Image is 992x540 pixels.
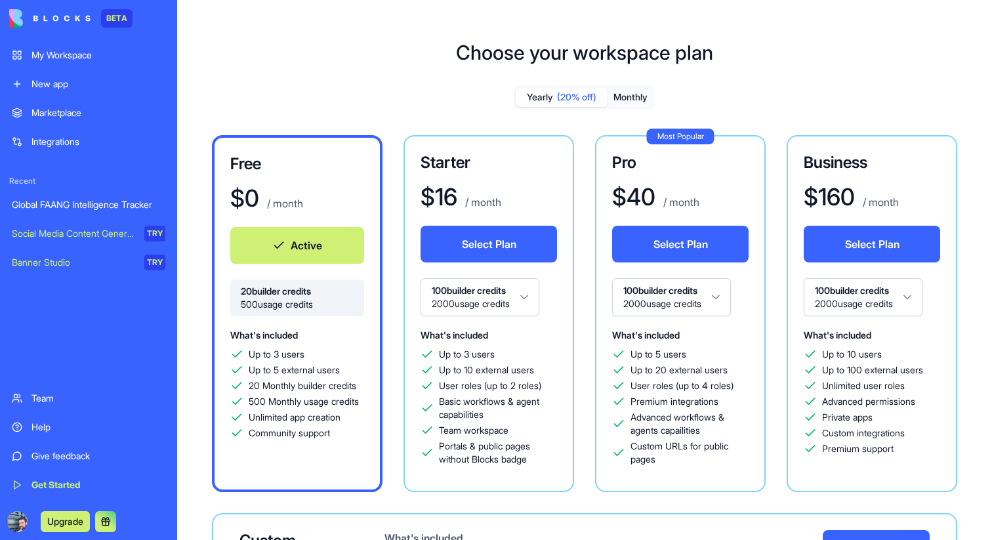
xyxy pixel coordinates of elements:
[31,392,165,405] div: Team
[101,9,133,28] div: BETA
[630,411,749,437] span: Advanced workflows & agents capailities
[4,129,173,155] a: Integrations
[456,41,713,64] h1: Choose your workspace plan
[31,77,165,91] div: New app
[557,91,596,104] span: (20% off)
[31,449,165,463] div: Give feedback
[822,348,882,361] span: Up to 10 users
[4,100,173,126] a: Marketplace
[630,348,686,361] span: Up to 5 users
[249,348,304,361] span: Up to 3 users
[630,363,728,377] span: Up to 20 external users
[612,184,655,210] h1: $ 40
[9,9,91,28] img: logo
[439,440,557,466] span: Portals & public pages without Blocks badge
[4,42,173,68] a: My Workspace
[439,379,541,392] span: User roles (up to 2 roles)
[4,176,173,186] span: Recent
[421,329,488,341] span: What's included
[4,414,173,440] a: Help
[230,185,259,211] h1: $ 0
[249,426,330,440] span: Community support
[421,152,557,173] h3: Starter
[822,411,873,424] span: Private apps
[241,298,354,311] span: 500 usage credits
[31,106,165,119] div: Marketplace
[421,184,457,210] h1: $ 16
[144,255,165,270] div: TRY
[31,478,165,491] div: Get Started
[612,329,680,341] span: What's included
[822,395,915,408] span: Advanced permissions
[439,424,508,437] span: Team workspace
[12,198,165,211] div: Global FAANG Intelligence Tracker
[822,442,894,455] span: Premium support
[421,226,557,262] button: Select Plan
[12,227,135,240] div: Social Media Content Generator
[241,285,354,298] span: 20 builder credits
[804,184,855,210] h1: $ 160
[249,379,356,392] span: 20 Monthly builder credits
[516,88,608,107] button: Yearly
[249,395,359,408] span: 500 Monthly usage credits
[12,256,135,269] div: Banner Studio
[822,426,905,440] span: Custom integrations
[230,154,364,175] h3: Free
[31,421,165,434] div: Help
[612,152,749,173] h3: Pro
[7,511,28,532] img: ACg8ocIcspb8uayxCPuYuTj5k_47GJchgr6MBtVCQ0eguLNXOqhZXpCT=s96-c
[804,152,940,173] h3: Business
[630,395,718,408] span: Premium integrations
[860,194,899,210] p: / month
[463,194,501,210] p: / month
[608,88,653,107] button: Monthly
[804,329,871,341] span: What's included
[31,135,165,148] div: Integrations
[661,194,699,210] p: / month
[612,226,749,262] button: Select Plan
[4,385,173,411] a: Team
[4,71,173,97] a: New app
[41,511,90,532] button: Upgrade
[9,9,133,28] a: BETA
[264,196,303,211] p: / month
[41,514,90,528] a: Upgrade
[249,363,340,377] span: Up to 5 external users
[230,329,298,341] span: What's included
[630,379,734,392] span: User roles (up to 4 roles)
[630,440,749,466] span: Custom URLs for public pages
[144,226,165,241] div: TRY
[822,379,905,392] span: Unlimited user roles
[822,363,923,377] span: Up to 100 external users
[230,227,364,264] button: Active
[804,226,940,262] button: Select Plan
[647,129,714,144] div: Most Popular
[4,249,173,276] a: Banner StudioTRY
[4,472,173,498] a: Get Started
[31,49,165,62] div: My Workspace
[249,411,341,424] span: Unlimited app creation
[4,220,173,247] a: Social Media Content GeneratorTRY
[4,443,173,469] a: Give feedback
[4,192,173,218] a: Global FAANG Intelligence Tracker
[439,395,557,421] span: Basic workflows & agent capabilities
[439,363,534,377] span: Up to 10 external users
[439,348,495,361] span: Up to 3 users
